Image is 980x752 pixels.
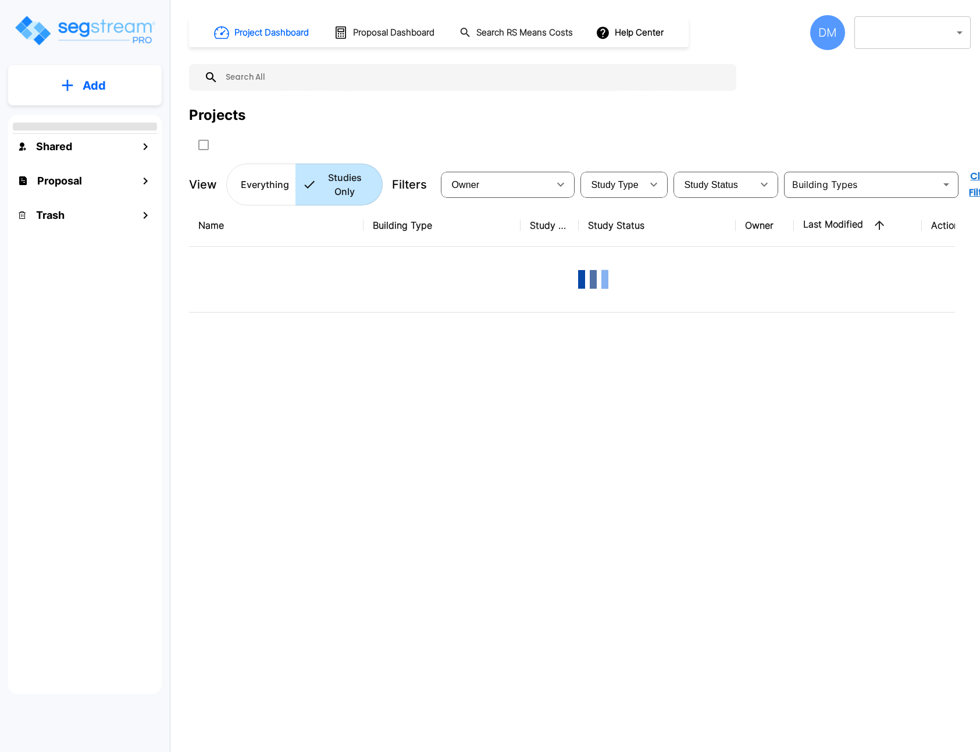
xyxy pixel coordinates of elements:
h1: Search RS Means Costs [476,26,573,40]
p: Filters [392,176,427,193]
h1: Proposal [37,173,82,189]
input: Building Types [787,176,936,193]
button: SelectAll [192,133,215,157]
div: Platform [226,164,383,205]
p: Studies Only [321,171,368,198]
h1: Shared [36,139,72,154]
p: Everything [241,178,289,191]
div: Select [443,168,549,201]
th: Building Type [364,204,521,247]
img: Loading [570,256,616,303]
button: Search RS Means Costs [455,22,579,44]
h1: Trash [36,207,65,223]
button: Help Center [593,22,668,44]
span: Owner [451,180,479,190]
p: Add [83,77,106,94]
button: Project Dashboard [209,20,315,45]
h1: Proposal Dashboard [353,26,434,40]
th: Study Status [579,204,736,247]
th: Last Modified [794,204,922,247]
div: Select [583,168,642,201]
button: Everything [226,164,296,205]
span: Study Status [684,180,738,190]
h1: Project Dashboard [234,26,309,40]
div: DM [810,15,845,50]
span: Study Type [591,180,638,190]
div: Projects [189,105,245,126]
img: Logo [13,14,156,47]
th: Study Type [521,204,579,247]
th: Name [189,204,364,247]
div: Select [676,168,753,201]
button: Open [938,176,954,193]
button: Proposal Dashboard [329,20,441,45]
button: Add [8,69,162,102]
input: Search All [218,64,730,91]
p: View [189,176,217,193]
th: Owner [736,204,794,247]
button: Studies Only [295,164,383,205]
